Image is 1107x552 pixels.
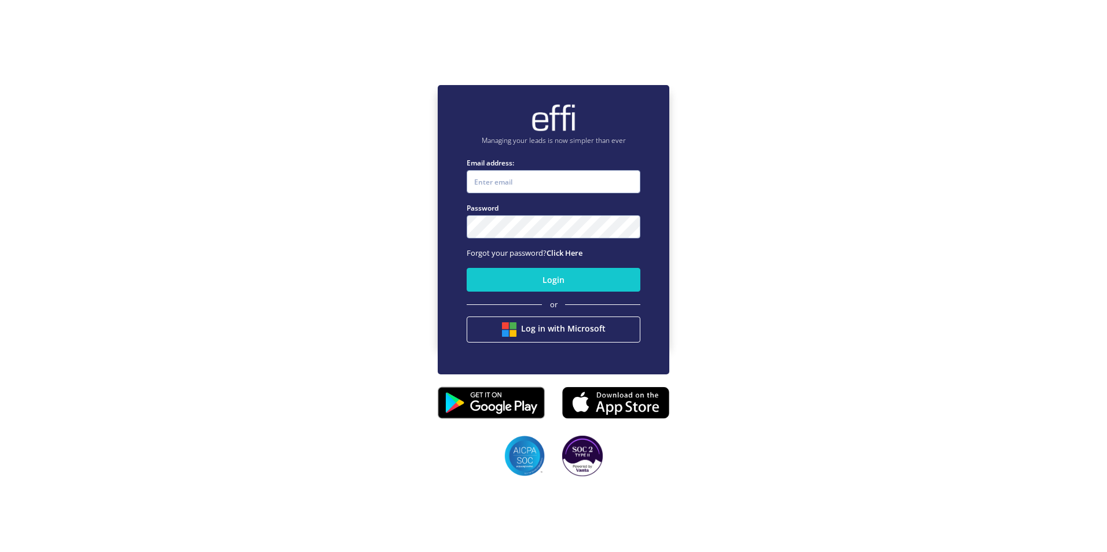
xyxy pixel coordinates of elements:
[530,104,577,133] img: brand-logo.ec75409.png
[467,248,582,258] span: Forgot your password?
[562,383,669,422] img: appstore.8725fd3.png
[467,135,640,146] p: Managing your leads is now simpler than ever
[562,436,603,476] img: SOC2 badges
[502,322,516,337] img: btn google
[467,170,640,193] input: Enter email
[550,299,558,311] span: or
[504,436,545,476] img: SOC2 badges
[467,157,640,168] label: Email address:
[467,317,640,343] button: Log in with Microsoft
[467,203,640,214] label: Password
[547,248,582,258] a: Click Here
[467,268,640,292] button: Login
[438,379,545,426] img: playstore.0fabf2e.png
